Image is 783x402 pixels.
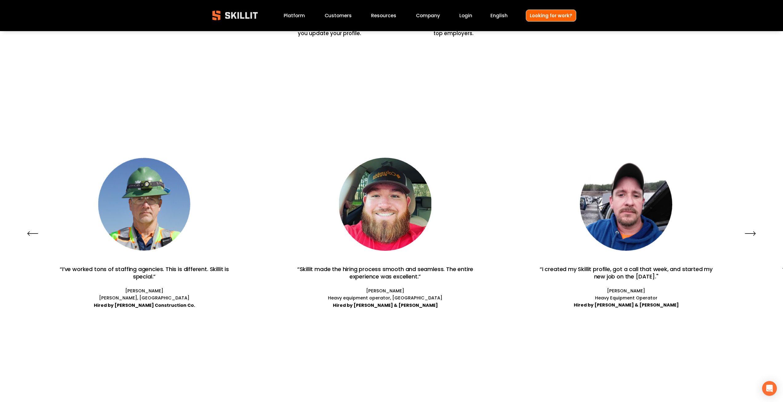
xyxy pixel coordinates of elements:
[285,4,374,38] p: Get a free resume when you create a profile. Skillit will even send an updated resume when you up...
[490,11,508,20] div: language picker
[490,12,508,19] span: English
[284,11,305,20] a: Platform
[459,11,472,20] a: Login
[371,12,396,19] span: Resources
[409,4,498,38] p: Take assessments to showcase your knowledge and experience in your trade and stand out to top emp...
[207,6,263,25] img: Skillit
[23,224,42,243] button: Previous
[741,224,760,243] button: Next
[371,11,396,20] a: folder dropdown
[762,381,777,396] div: Open Intercom Messenger
[416,11,440,20] a: Company
[526,10,576,22] a: Looking for work?
[325,11,352,20] a: Customers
